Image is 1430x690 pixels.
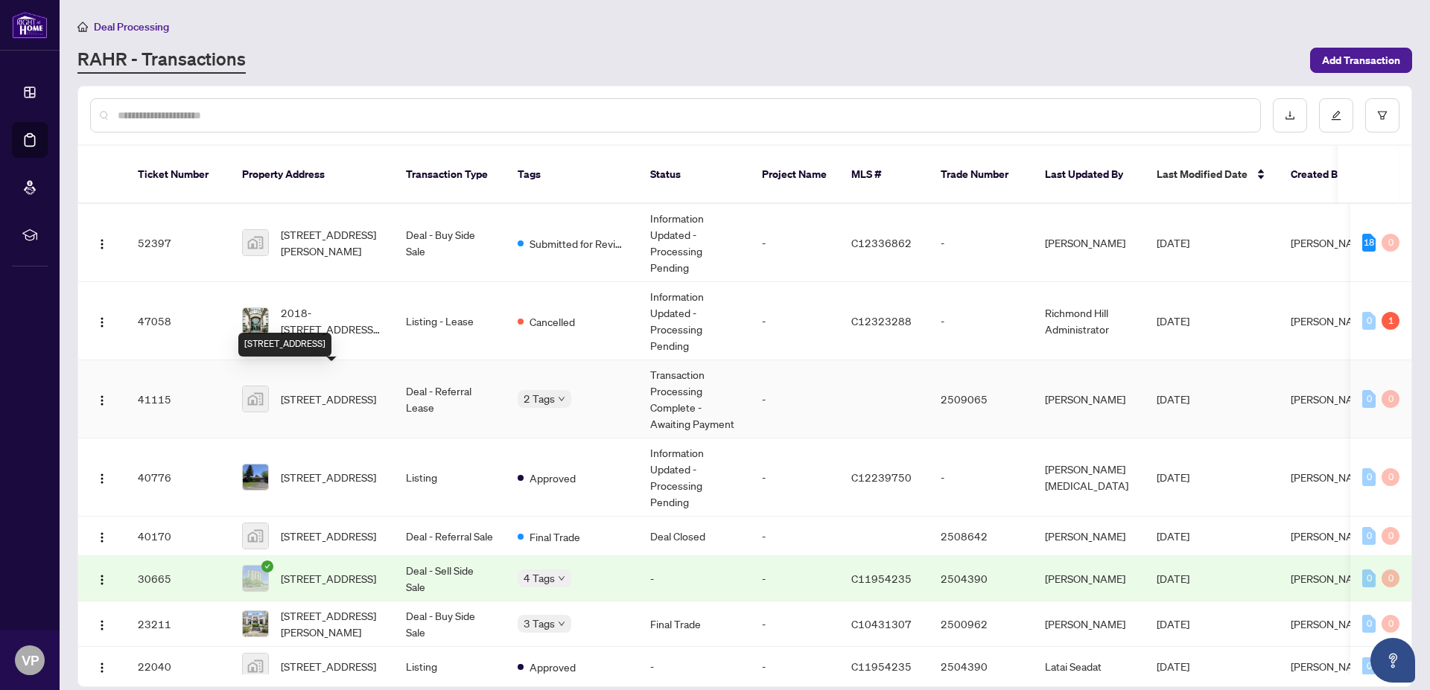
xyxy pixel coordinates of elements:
th: Ticket Number [126,146,230,204]
img: thumbnail-img [243,566,268,591]
button: Logo [90,387,114,411]
span: 3 Tags [524,615,555,632]
span: [STREET_ADDRESS] [281,391,376,407]
th: Transaction Type [394,146,506,204]
span: down [558,620,565,627]
td: Listing - Lease [394,282,506,360]
span: [DATE] [1157,470,1189,484]
td: Information Updated - Processing Pending [638,438,750,517]
td: Deal Closed [638,517,750,556]
img: thumbnail-img [243,230,268,255]
td: Deal - Referral Sale [394,517,506,556]
th: Created By [1279,146,1368,204]
td: 2509065 [929,360,1033,438]
img: thumbnail-img [243,386,268,412]
td: Latai Seadat [1033,647,1145,686]
div: 0 [1362,312,1376,330]
span: Deal Processing [94,20,169,33]
th: Property Address [230,146,394,204]
img: Logo [96,662,108,674]
div: 18 [1362,234,1376,252]
td: 40170 [126,517,230,556]
span: [DATE] [1157,314,1189,328]
img: Logo [96,238,108,250]
td: Richmond Hill Administrator [1033,282,1145,360]
div: 0 [1382,234,1399,252]
button: Open asap [1370,638,1415,683]
td: 40776 [126,438,230,517]
td: 30665 [126,556,230,601]
td: [PERSON_NAME] [1033,601,1145,647]
span: [PERSON_NAME] [1291,470,1371,484]
span: Approved [530,470,576,486]
span: [PERSON_NAME] [1291,314,1371,328]
td: Listing [394,438,506,517]
th: Last Updated By [1033,146,1145,204]
span: [DATE] [1157,236,1189,249]
td: Listing [394,647,506,686]
span: VP [22,650,39,671]
td: [PERSON_NAME][MEDICAL_DATA] [1033,438,1145,517]
span: down [558,575,565,582]
td: 23211 [126,601,230,647]
td: Deal - Referral Lease [394,360,506,438]
div: 0 [1362,657,1376,675]
span: [STREET_ADDRESS] [281,469,376,485]
td: 41115 [126,360,230,438]
img: Logo [96,574,108,586]
span: download [1285,110,1295,121]
button: Logo [90,566,114,590]
button: Logo [90,231,114,255]
span: [DATE] [1157,659,1189,673]
button: Logo [90,309,114,333]
a: RAHR - Transactions [77,47,246,74]
span: [PERSON_NAME] [1291,572,1371,585]
th: Status [638,146,750,204]
td: Transaction Processing Complete - Awaiting Payment [638,360,750,438]
span: C12239750 [851,470,912,484]
span: C12323288 [851,314,912,328]
span: [STREET_ADDRESS][PERSON_NAME] [281,226,382,259]
span: [STREET_ADDRESS] [281,570,376,587]
td: - [750,556,839,601]
td: Information Updated - Processing Pending [638,204,750,282]
td: Final Trade [638,601,750,647]
td: 2500962 [929,601,1033,647]
span: 2018-[STREET_ADDRESS][PERSON_NAME] [281,304,382,337]
td: [PERSON_NAME] [1033,517,1145,556]
td: - [929,438,1033,517]
img: Logo [96,531,108,543]
span: Approved [530,659,576,675]
span: [DATE] [1157,572,1189,585]
td: - [750,204,839,282]
td: Deal - Buy Side Sale [394,204,506,282]
img: Logo [96,473,108,485]
td: - [929,204,1033,282]
div: 0 [1362,468,1376,486]
div: 0 [1382,527,1399,545]
span: [STREET_ADDRESS] [281,528,376,544]
span: [DATE] [1157,529,1189,543]
td: 2504390 [929,556,1033,601]
img: thumbnail-img [243,464,268,490]
td: - [638,647,750,686]
td: [PERSON_NAME] [1033,204,1145,282]
div: 0 [1362,615,1376,633]
span: check-circle [261,560,273,572]
span: Submitted for Review [530,235,626,252]
img: thumbnail-img [243,308,268,333]
span: [STREET_ADDRESS] [281,658,376,674]
td: - [638,556,750,601]
span: down [558,395,565,403]
span: C11954235 [851,572,912,585]
button: Add Transaction [1310,48,1412,73]
td: Deal - Buy Side Sale [394,601,506,647]
button: download [1273,98,1307,132]
td: 22040 [126,647,230,686]
span: Cancelled [530,313,575,330]
div: 0 [1382,569,1399,587]
td: Information Updated - Processing Pending [638,282,750,360]
img: Logo [96,619,108,631]
img: thumbnail-img [243,611,268,636]
td: - [750,282,839,360]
